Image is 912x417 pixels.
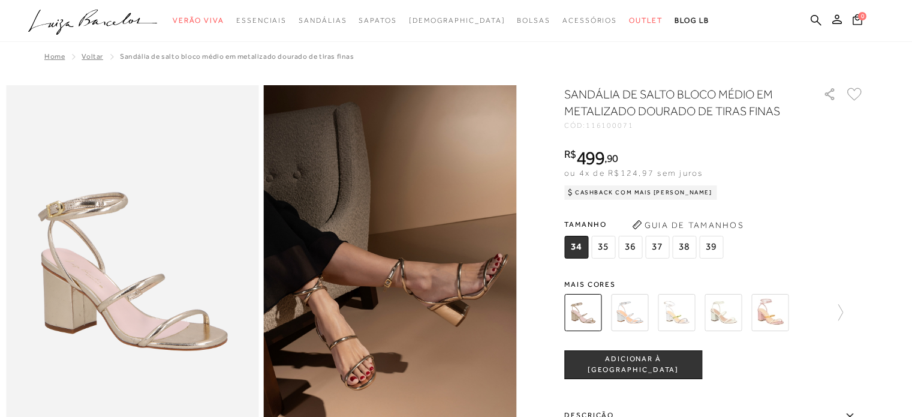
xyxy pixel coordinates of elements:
[586,121,634,130] span: 116100071
[675,16,709,25] span: BLOG LB
[629,10,663,32] a: noSubCategoriesText
[699,236,723,259] span: 39
[409,10,505,32] a: noSubCategoriesText
[409,16,505,25] span: [DEMOGRAPHIC_DATA]
[517,10,550,32] a: noSubCategoriesText
[618,236,642,259] span: 36
[564,149,576,160] i: R$
[672,236,696,259] span: 38
[564,122,804,129] div: CÓD:
[675,10,709,32] a: BLOG LB
[628,215,748,235] button: Guia de Tamanhos
[658,294,695,331] img: SANDÁLIA DE SALTO MÉDIO EM METALIZADO PRATA MULTICOR
[299,16,347,25] span: Sandálias
[564,236,588,259] span: 34
[236,16,287,25] span: Essenciais
[576,147,604,169] span: 499
[591,236,615,259] span: 35
[858,12,866,20] span: 0
[120,52,354,61] span: SANDÁLIA DE SALTO BLOCO MÉDIO EM METALIZADO DOURADO DE TIRAS FINAS
[564,215,726,233] span: Tamanho
[562,16,617,25] span: Acessórios
[173,10,224,32] a: noSubCategoriesText
[611,294,648,331] img: SANDÁLIA DE SALTO BLOCO MÉDIO EM METALIZADO PRATA DE TIRAS FINAS
[645,236,669,259] span: 37
[564,294,601,331] img: SANDÁLIA DE SALTO BLOCO MÉDIO EM METALIZADO DOURADO DE TIRAS FINAS
[705,294,742,331] img: SANDÁLIA DE SALTO MÉDIO EM VERNIZ OFF WHITE
[604,153,618,164] i: ,
[629,16,663,25] span: Outlet
[564,168,703,178] span: ou 4x de R$124,97 sem juros
[751,294,788,331] img: SANDÁLIA SALTO MÉDIO ROSÉ
[236,10,287,32] a: noSubCategoriesText
[564,185,717,200] div: Cashback com Mais [PERSON_NAME]
[44,52,65,61] a: Home
[359,10,396,32] a: noSubCategoriesText
[562,10,617,32] a: noSubCategoriesText
[564,350,702,379] button: ADICIONAR À [GEOGRAPHIC_DATA]
[299,10,347,32] a: noSubCategoriesText
[359,16,396,25] span: Sapatos
[564,86,789,119] h1: SANDÁLIA DE SALTO BLOCO MÉDIO EM METALIZADO DOURADO DE TIRAS FINAS
[517,16,550,25] span: Bolsas
[82,52,103,61] a: Voltar
[564,281,864,288] span: Mais cores
[565,354,702,375] span: ADICIONAR À [GEOGRAPHIC_DATA]
[607,152,618,164] span: 90
[173,16,224,25] span: Verão Viva
[849,13,866,29] button: 0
